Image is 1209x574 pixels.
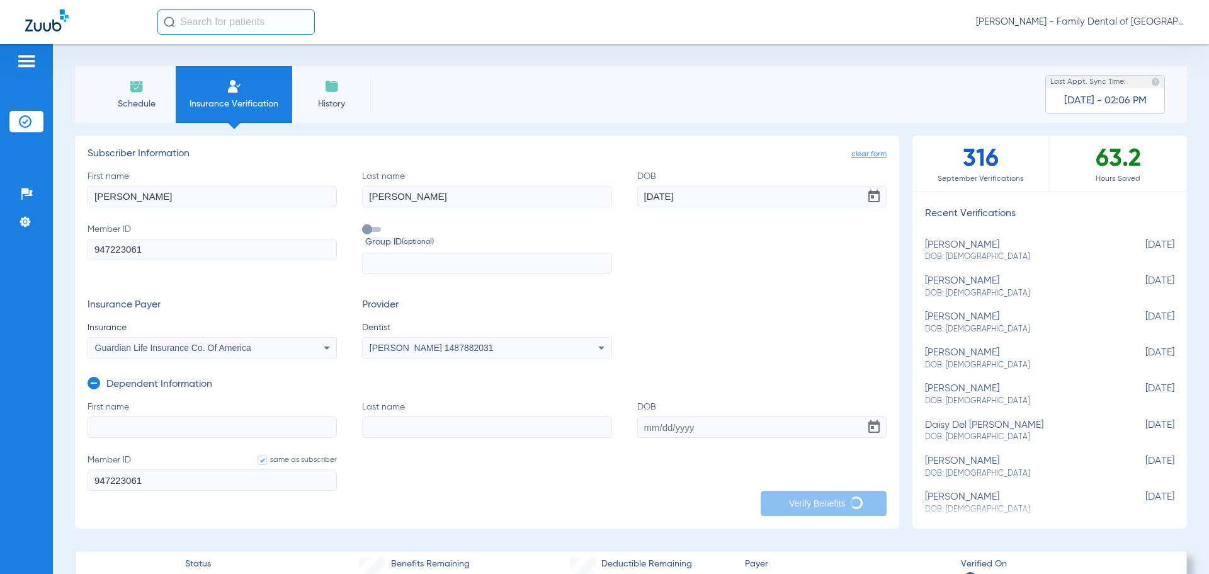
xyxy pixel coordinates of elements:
span: History [302,98,361,110]
img: Manual Insurance Verification [227,79,242,94]
label: Member ID [88,454,337,491]
div: [PERSON_NAME] [925,275,1111,299]
div: [PERSON_NAME] [925,456,1111,479]
div: [PERSON_NAME] [925,347,1111,370]
small: (optional) [402,236,434,249]
label: DOB [637,401,887,438]
span: Status [185,558,211,571]
span: [PERSON_NAME] - Family Dental of [GEOGRAPHIC_DATA] [976,16,1184,28]
span: Verified On [961,558,1166,571]
span: [DATE] - 02:06 PM [1064,95,1147,107]
span: DOB: [DEMOGRAPHIC_DATA] [925,288,1111,299]
span: [DATE] [1111,491,1174,515]
label: Member ID [88,223,337,275]
div: [PERSON_NAME] [925,239,1111,263]
img: Search Icon [164,16,175,28]
span: Dentist [362,321,611,334]
button: Open calendar [861,184,887,209]
span: September Verifications [912,173,1049,185]
span: [DATE] [1111,420,1174,443]
label: Last name [362,401,611,438]
span: DOB: [DEMOGRAPHIC_DATA] [925,251,1111,263]
span: [DATE] [1111,311,1174,335]
span: Last Appt. Sync Time: [1050,76,1126,88]
span: [DATE] [1111,383,1174,406]
span: [PERSON_NAME] 1487882031 [370,343,494,353]
span: Group ID [365,236,611,249]
label: DOB [637,170,887,207]
h3: Provider [362,299,611,312]
div: daisy del [PERSON_NAME] [925,420,1111,443]
input: First name [88,186,337,207]
span: Guardian Life Insurance Co. Of America [95,343,251,353]
label: Last name [362,170,611,207]
label: same as subscriber [245,454,337,466]
img: Zuub Logo [25,9,69,32]
div: [PERSON_NAME] [925,311,1111,335]
input: Member IDsame as subscriber [88,469,337,491]
img: Schedule [129,79,144,94]
span: clear form [851,148,887,161]
label: First name [88,401,337,438]
div: [PERSON_NAME] [925,491,1111,515]
input: Member ID [88,239,337,260]
div: 63.2 [1050,135,1187,192]
button: Verify Benefits [761,491,887,516]
input: DOBOpen calendar [637,186,887,207]
span: Deductible Remaining [601,558,692,571]
img: last sync help info [1151,77,1160,86]
div: 316 [912,135,1050,192]
h3: Subscriber Information [88,148,887,161]
span: DOB: [DEMOGRAPHIC_DATA] [925,324,1111,335]
span: DOB: [DEMOGRAPHIC_DATA] [925,432,1111,443]
span: Benefits Remaining [391,558,470,571]
h3: Dependent Information [106,379,212,391]
div: [PERSON_NAME] [925,383,1111,406]
input: Last name [362,416,611,438]
span: [DATE] [1111,275,1174,299]
input: First name [88,416,337,438]
span: DOB: [DEMOGRAPHIC_DATA] [925,396,1111,407]
label: First name [88,170,337,207]
span: DOB: [DEMOGRAPHIC_DATA] [925,468,1111,479]
span: [DATE] [1111,456,1174,479]
span: Payer [745,558,950,571]
h3: Recent Verifications [912,208,1187,221]
input: Search for patients [157,9,315,35]
img: History [324,79,339,94]
input: DOBOpen calendar [637,416,887,438]
span: [DATE] [1111,239,1174,263]
span: Schedule [106,98,166,110]
span: DOB: [DEMOGRAPHIC_DATA] [925,360,1111,371]
input: Last name [362,186,611,207]
span: Insurance Verification [185,98,283,110]
img: hamburger-icon [16,54,37,69]
span: Insurance [88,321,337,334]
span: Hours Saved [1050,173,1187,185]
h3: Insurance Payer [88,299,337,312]
button: Open calendar [861,415,887,440]
span: [DATE] [1111,347,1174,370]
